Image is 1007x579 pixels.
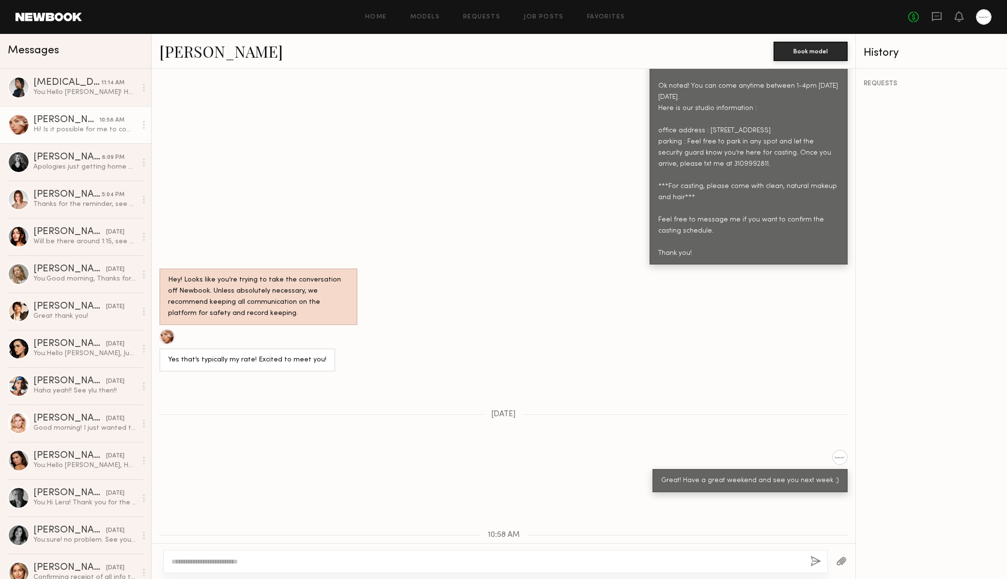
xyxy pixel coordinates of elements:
[101,78,124,88] div: 11:14 AM
[33,414,106,423] div: [PERSON_NAME]
[463,14,500,20] a: Requests
[106,340,124,349] div: [DATE]
[864,80,999,87] div: REQUESTS
[661,475,839,486] div: Great! Have a great weekend and see you next week :)
[106,302,124,312] div: [DATE]
[33,339,106,349] div: [PERSON_NAME]
[106,526,124,535] div: [DATE]
[33,488,106,498] div: [PERSON_NAME]
[33,526,106,535] div: [PERSON_NAME]
[33,227,106,237] div: [PERSON_NAME]
[106,414,124,423] div: [DATE]
[33,461,137,470] div: You: Hello [PERSON_NAME], Hope everything is ok with you! Do you want to reschedule your casting?
[491,410,516,419] span: [DATE]
[587,14,625,20] a: Favorites
[102,153,124,162] div: 8:09 PM
[365,14,387,20] a: Home
[106,228,124,237] div: [DATE]
[33,115,99,125] div: [PERSON_NAME]
[106,489,124,498] div: [DATE]
[33,200,137,209] div: Thanks for the reminder, see you then!
[33,535,137,545] div: You: sure! no problem. See you later :)
[168,275,349,319] div: Hey! Looks like you’re trying to take the conversation off Newbook. Unless absolutely necessary, ...
[33,78,101,88] div: [MEDICAL_DATA][PERSON_NAME]
[33,498,137,507] div: You: Hi Lera! Thank you for the response. Unfortunately, we’re only working [DATE] through [DATE]...
[33,88,137,97] div: You: Hello [PERSON_NAME]! Hope you're okay! We have 10:30am spot open [DATE] (8/21). Are you avai...
[159,41,283,62] a: [PERSON_NAME]
[774,47,848,55] a: Book model
[33,237,137,246] div: Will be there around 1:15, see you soon!
[33,423,137,433] div: Good morning! I just wanted to give you a heads up that I got stuck on the freeway for about 25 m...
[33,312,137,321] div: Great thank you!
[33,190,102,200] div: [PERSON_NAME]
[106,452,124,461] div: [DATE]
[410,14,440,20] a: Models
[33,376,106,386] div: [PERSON_NAME]
[106,563,124,573] div: [DATE]
[864,47,999,59] div: History
[106,265,124,274] div: [DATE]
[774,42,848,61] button: Book model
[33,302,106,312] div: [PERSON_NAME]
[33,125,137,134] div: Hi! Is it possible for me to come at 11:15 [DATE]?
[488,531,520,539] span: 10:58 AM
[102,190,124,200] div: 5:04 PM
[658,15,839,259] div: Hi [PERSON_NAME]! Thank you for your interest. Just to confirm—according to the platform, your ra...
[33,274,137,283] div: You: Good morning, Thanks for letting me know. Ok confirming [DATE] between 4-4:30pm. See you [DA...
[33,349,137,358] div: You: Hello [PERSON_NAME], Just checking in to see if you’re on your way to the casting or if you ...
[33,265,106,274] div: [PERSON_NAME]
[168,355,326,366] div: Yes that’s typically my rate! Excited to meet you!
[99,116,124,125] div: 10:58 AM
[33,162,137,172] div: Apologies just getting home and seeing this. I should be able to get there by 11am and can let yo...
[8,45,59,56] span: Messages
[33,153,102,162] div: [PERSON_NAME]
[33,451,106,461] div: [PERSON_NAME]
[524,14,564,20] a: Job Posts
[33,386,137,395] div: Haha yeah!! See ylu then!!
[33,563,106,573] div: [PERSON_NAME]
[106,377,124,386] div: [DATE]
